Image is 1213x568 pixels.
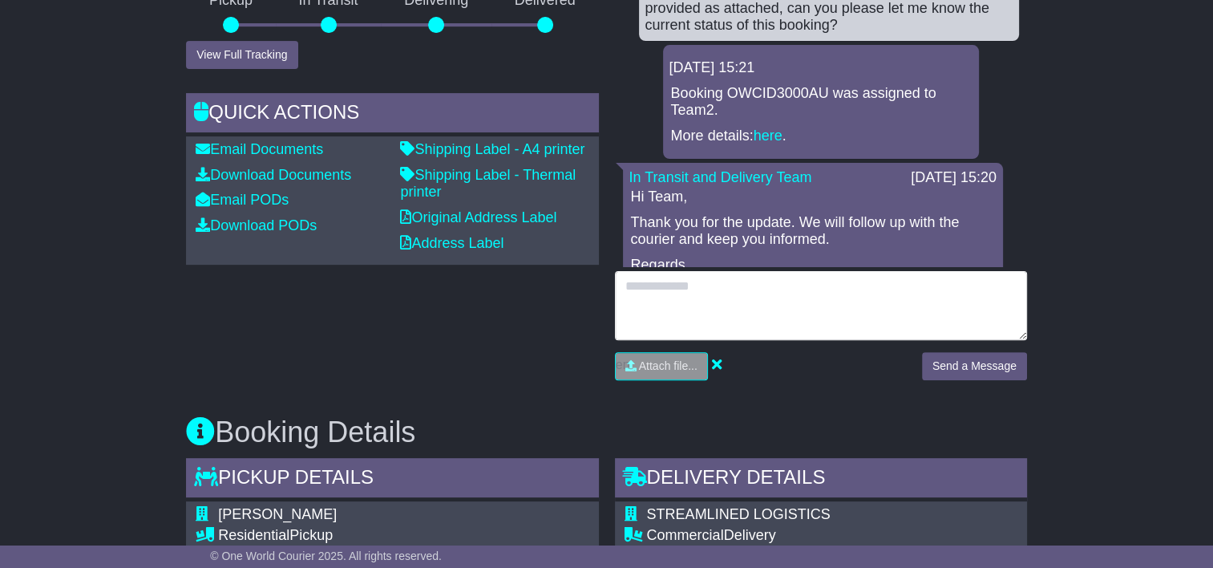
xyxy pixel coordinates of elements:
p: Hi Team, [631,189,995,206]
a: here [754,128,782,144]
h3: Booking Details [186,416,1027,448]
span: Residential [218,527,289,543]
button: Send a Message [922,352,1027,380]
div: Pickup Details [186,458,598,501]
div: Delivery Details [615,458,1027,501]
div: Delivery [647,527,1017,545]
a: Original Address Label [400,209,556,225]
p: Regards, Irinn [631,257,995,291]
a: Email Documents [196,141,323,157]
p: More details: . [671,128,971,145]
span: STREAMLINED LOGISTICS [647,506,831,522]
p: Thank you for the update. We will follow up with the courier and keep you informed. [631,214,995,249]
span: [PERSON_NAME] [218,506,337,522]
div: [DATE] 15:21 [669,59,972,77]
div: [DATE] 15:20 [911,169,997,187]
a: Address Label [400,235,503,251]
a: Download Documents [196,167,351,183]
div: Pickup [218,527,578,545]
a: Shipping Label - A4 printer [400,141,584,157]
p: Booking OWCID3000AU was assigned to Team2. [671,85,971,120]
a: Download PODs [196,217,317,233]
span: © One World Courier 2025. All rights reserved. [210,550,442,562]
button: View Full Tracking [186,41,297,69]
a: Email PODs [196,192,289,208]
a: In Transit and Delivery Team [629,169,812,185]
span: Commercial [647,527,724,543]
a: Shipping Label - Thermal printer [400,167,576,201]
div: Quick Actions [186,93,598,136]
